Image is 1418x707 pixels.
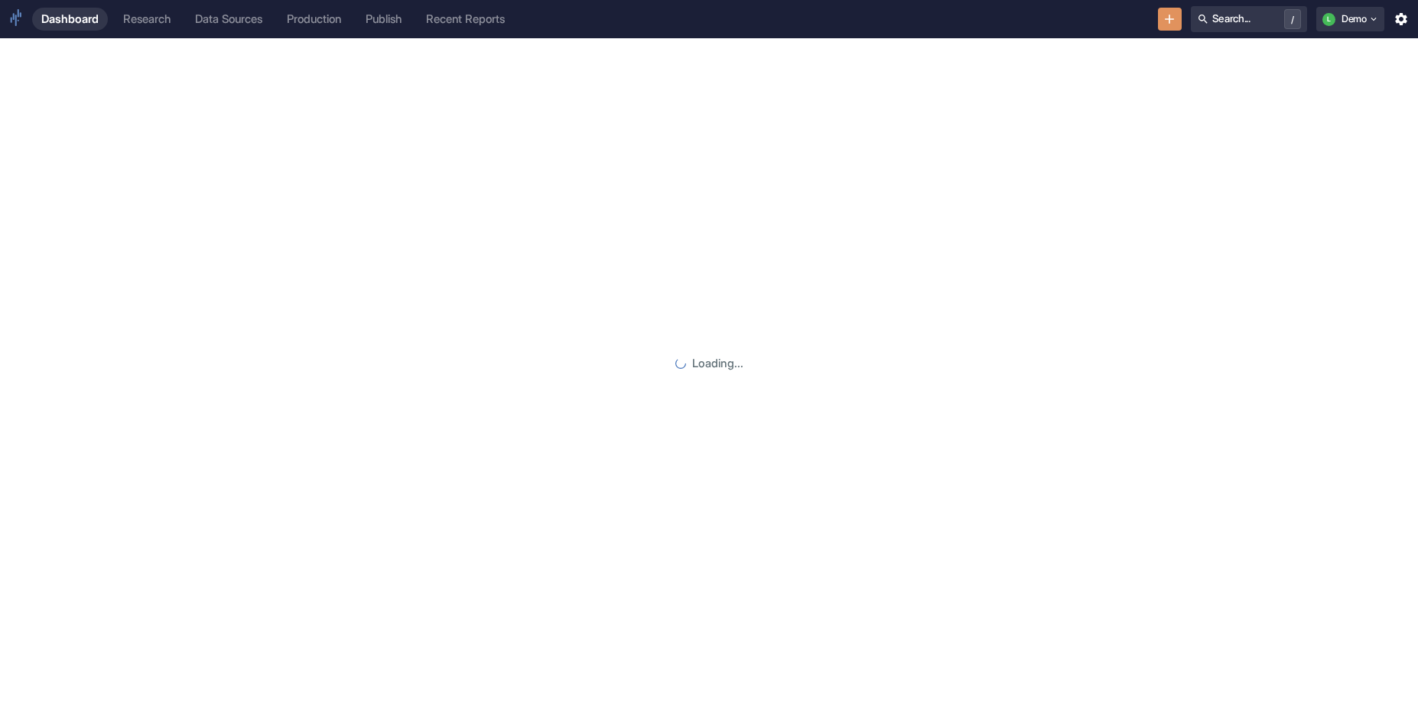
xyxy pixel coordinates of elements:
[123,12,171,26] div: Research
[287,12,341,26] div: Production
[1316,7,1384,31] button: LDemo
[41,12,99,26] div: Dashboard
[417,8,514,31] a: Recent Reports
[114,8,180,31] a: Research
[1322,13,1335,26] div: L
[426,12,505,26] div: Recent Reports
[356,8,411,31] a: Publish
[195,12,262,26] div: Data Sources
[278,8,350,31] a: Production
[366,12,402,26] div: Publish
[1191,6,1307,32] button: Search.../
[186,8,272,31] a: Data Sources
[692,355,743,372] p: Loading...
[32,8,108,31] a: Dashboard
[1158,8,1182,31] button: New Resource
